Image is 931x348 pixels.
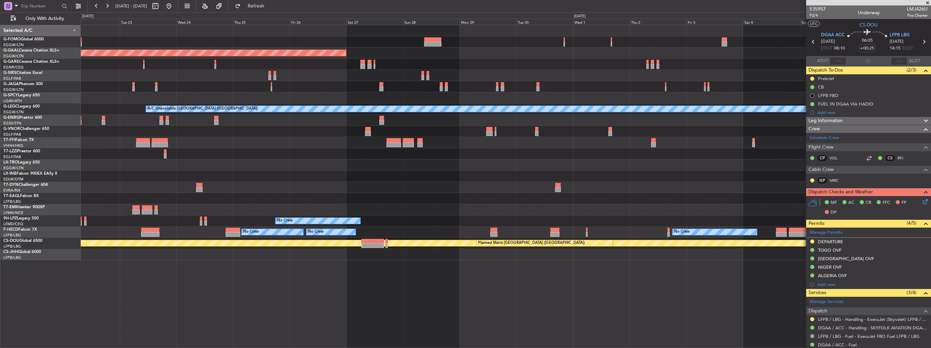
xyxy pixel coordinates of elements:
span: G-GAAL [3,49,19,53]
div: FUEL IN DGAA VIA HADID [818,101,873,107]
span: T7-EAGL [3,194,20,198]
div: [DATE] [574,14,586,19]
input: --:-- [830,57,846,65]
a: G-GARECessna Citation XLS+ [3,60,59,64]
a: EGGW/LTN [3,110,24,115]
a: LX-TROLegacy 650 [3,160,40,165]
a: LFPB/LBG [3,233,21,238]
span: Services [809,289,826,297]
div: Tue 30 [516,19,573,25]
span: [DATE] [821,38,835,45]
a: T7-LZZIPraetor 600 [3,149,40,153]
span: T7-DYN [3,183,19,187]
span: Cabin Crew [809,166,834,174]
a: G-ENRGPraetor 600 [3,116,42,120]
span: CS-JHH [3,250,18,254]
span: F-HECD [3,228,18,232]
div: DEPARTURE [818,239,843,245]
a: CS-DOUGlobal 6500 [3,239,42,243]
span: (4/5) [907,219,916,227]
span: CS-DOU [3,239,19,243]
a: G-VNORChallenger 650 [3,127,49,131]
div: Mon 29 [460,19,516,25]
a: MRC [830,177,845,183]
a: Manage Services [810,298,843,305]
span: Dispatch To-Dos [809,66,843,74]
div: LFPB FBO [818,93,838,98]
a: DGAA / ACC - Handling - SKYFOLK AVIATION DGAA/ACC [818,325,928,331]
span: ELDT [902,45,913,52]
a: G-FOMOGlobal 6000 [3,37,44,41]
div: Prebrief [818,76,834,81]
a: EGSS/STN [3,121,21,126]
a: Manage Permits [810,229,842,236]
span: Refresh [242,4,270,8]
a: EGGW/LTN [3,87,24,92]
a: DGAA / ACC - Fuel [818,342,857,348]
span: LX-TRO [3,160,18,165]
span: G-ENRG [3,116,19,120]
span: T7-LZZI [3,149,17,153]
div: Underway [858,9,880,16]
a: LFPB/LBG [3,255,21,260]
a: EGLF/FAB [3,76,21,81]
span: Dispatch Checks and Weather [809,188,873,196]
a: CS-JHHGlobal 6000 [3,250,41,254]
span: 9H-LPZ [3,216,17,220]
a: EDLW/DTM [3,177,23,182]
span: Leg Information [809,117,843,125]
a: EGGW/LTN [3,42,24,47]
div: Thu 2 [630,19,686,25]
div: Mon 22 [63,19,120,25]
span: CS-DOU [859,21,878,28]
a: LFMD/CEQ [3,221,23,227]
a: T7-FFIFalcon 7X [3,138,34,142]
a: G-LEGCLegacy 600 [3,104,40,109]
div: No Crew [674,227,690,237]
span: ETOT [821,45,832,52]
span: (2/3) [907,66,916,74]
a: LFPB / LBG - Handling - ExecuJet (Skyvalet) LFPB / LBG [818,316,928,322]
button: Only With Activity [7,13,74,24]
div: Wed 1 [573,19,630,25]
span: FFC [882,199,890,206]
span: 14:15 [890,45,900,52]
span: G-VNOR [3,127,20,131]
a: G-JAGAPhenom 300 [3,82,43,86]
div: Fri 26 [290,19,346,25]
span: DGAA ACC [821,32,844,39]
span: Permits [809,220,824,228]
div: Add new [817,110,928,115]
a: F-HECDFalcon 7X [3,228,37,232]
span: Flight Crew [809,143,834,151]
div: Sun 5 [800,19,857,25]
span: ATOT [817,58,828,64]
a: LFPB/LBG [3,244,21,249]
span: (3/4) [907,289,916,296]
span: AC [848,199,854,206]
span: G-SPCY [3,93,18,97]
a: T7-EAGLFalcon 8X [3,194,39,198]
div: NIGER OVF [818,264,842,270]
a: LGAV/ATH [3,98,22,103]
span: Pos Charter [907,13,928,18]
a: EGGW/LTN [3,166,24,171]
a: 9H-LPZLegacy 500 [3,216,39,220]
span: MF [831,199,837,206]
a: VDL [830,155,845,161]
span: [DATE] - [DATE] [115,3,147,9]
div: No Crew [243,227,259,237]
span: T7-FFI [3,138,15,142]
a: G-SIRSCitation Excel [3,71,42,75]
button: Refresh [232,1,272,12]
a: LFPB/LBG [3,199,21,204]
div: Sun 28 [403,19,460,25]
div: ISP [817,177,828,184]
div: Thu 25 [233,19,290,25]
div: CP [817,154,828,162]
span: 535957 [810,5,826,13]
span: G-JAGA [3,82,19,86]
span: G-LEGC [3,104,18,109]
a: EGLF/FAB [3,132,21,137]
div: ALGERIA OVF [818,273,847,278]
